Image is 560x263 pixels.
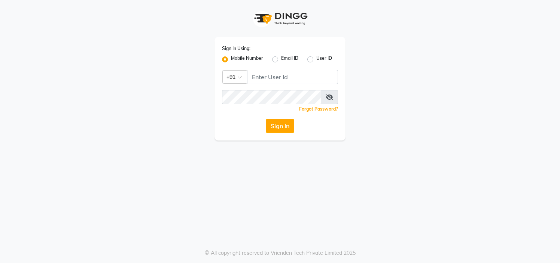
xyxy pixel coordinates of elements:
[231,55,263,64] label: Mobile Number
[281,55,298,64] label: Email ID
[299,106,338,112] a: Forgot Password?
[250,7,310,30] img: logo1.svg
[247,70,338,84] input: Username
[316,55,332,64] label: User ID
[222,45,250,52] label: Sign In Using:
[266,119,294,133] button: Sign In
[222,90,321,104] input: Username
